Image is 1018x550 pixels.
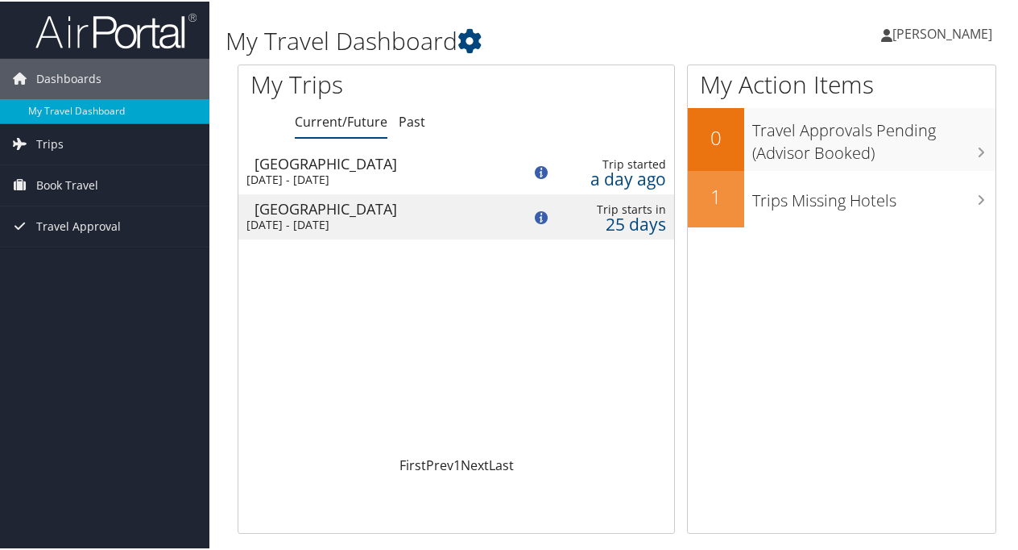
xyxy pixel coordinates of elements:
h1: My Trips [250,66,481,100]
div: [GEOGRAPHIC_DATA] [254,155,506,169]
div: 25 days [564,215,666,230]
div: [GEOGRAPHIC_DATA] [254,200,506,215]
a: First [399,455,426,473]
div: Trip started [564,156,666,170]
h2: 1 [688,181,744,209]
h2: 0 [688,123,744,150]
span: Dashboards [36,57,101,98]
h3: Travel Approvals Pending (Advisor Booked) [752,110,995,163]
h1: My Action Items [688,66,995,100]
a: Current/Future [295,111,387,129]
span: Book Travel [36,164,98,204]
a: 1Trips Missing Hotels [688,169,995,226]
a: Prev [426,455,453,473]
div: Trip starts in [564,201,666,215]
div: [DATE] - [DATE] [246,171,498,185]
div: a day ago [564,170,666,185]
img: alert-flat-solid-info.png [535,210,548,223]
a: [PERSON_NAME] [881,8,1008,56]
span: Travel Approval [36,205,121,245]
h3: Trips Missing Hotels [752,180,995,210]
a: Next [461,455,489,473]
a: 0Travel Approvals Pending (Advisor Booked) [688,106,995,169]
span: [PERSON_NAME] [892,23,992,41]
a: 1 [453,455,461,473]
div: [DATE] - [DATE] [246,216,498,231]
img: alert-flat-solid-info.png [535,165,548,177]
a: Past [399,111,425,129]
span: Trips [36,123,64,163]
h1: My Travel Dashboard [226,23,747,56]
a: Last [489,455,514,473]
img: airportal-logo.png [35,10,197,48]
